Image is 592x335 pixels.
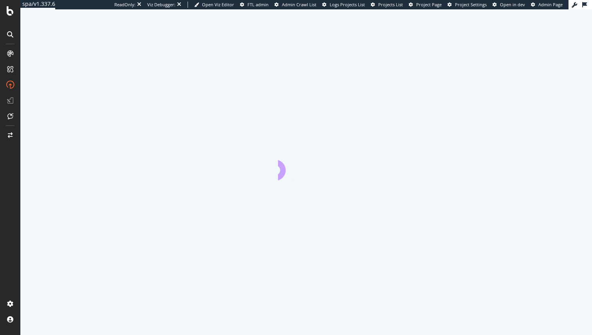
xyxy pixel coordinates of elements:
[274,2,316,8] a: Admin Crawl List
[240,2,269,8] a: FTL admin
[531,2,563,8] a: Admin Page
[147,2,175,8] div: Viz Debugger:
[202,2,234,7] span: Open Viz Editor
[282,2,316,7] span: Admin Crawl List
[194,2,234,8] a: Open Viz Editor
[114,2,135,8] div: ReadOnly:
[371,2,403,8] a: Projects List
[455,2,487,7] span: Project Settings
[500,2,525,7] span: Open in dev
[278,152,334,180] div: animation
[247,2,269,7] span: FTL admin
[538,2,563,7] span: Admin Page
[448,2,487,8] a: Project Settings
[322,2,365,8] a: Logs Projects List
[409,2,442,8] a: Project Page
[493,2,525,8] a: Open in dev
[416,2,442,7] span: Project Page
[378,2,403,7] span: Projects List
[330,2,365,7] span: Logs Projects List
